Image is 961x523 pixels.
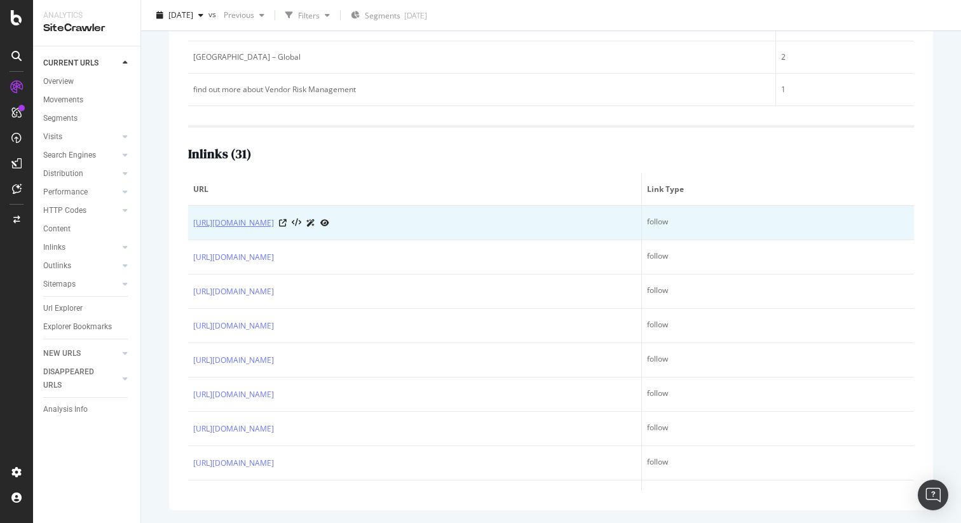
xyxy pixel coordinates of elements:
div: HTTP Codes [43,204,86,217]
button: Filters [280,5,335,25]
a: Performance [43,186,119,199]
a: Url Explorer [43,302,132,315]
button: Previous [219,5,269,25]
a: Segments [43,112,132,125]
div: SiteCrawler [43,21,130,36]
div: Url Explorer [43,302,83,315]
span: Link Type [647,184,906,195]
td: follow [642,343,914,377]
a: Outlinks [43,259,119,273]
div: Overview [43,75,74,88]
td: follow [642,206,914,240]
a: Analysis Info [43,403,132,416]
td: follow [642,275,914,309]
button: View HTML Source [292,219,301,228]
a: Content [43,222,132,236]
div: Open Intercom Messenger [918,480,948,510]
a: [URL][DOMAIN_NAME] [193,217,274,229]
h2: Inlinks ( 31 ) [188,147,251,161]
div: find out more about Vendor Risk Management [193,84,770,95]
a: URL Inspection [320,216,329,229]
a: DISAPPEARED URLS [43,365,119,392]
div: Sitemaps [43,278,76,291]
a: Distribution [43,167,119,180]
td: follow [642,480,914,515]
td: follow [642,377,914,412]
td: follow [642,446,914,480]
a: Explorer Bookmarks [43,320,132,334]
div: Analytics [43,10,130,21]
div: Performance [43,186,88,199]
a: [URL][DOMAIN_NAME] [193,388,274,401]
div: [GEOGRAPHIC_DATA] – Global [193,51,770,63]
span: Segments [365,10,400,21]
div: Filters [298,10,320,20]
div: Analysis Info [43,403,88,416]
a: [URL][DOMAIN_NAME] [193,491,274,504]
div: Explorer Bookmarks [43,320,112,334]
td: follow [642,412,914,446]
div: Visits [43,130,62,144]
div: Content [43,222,71,236]
a: [URL][DOMAIN_NAME] [193,251,274,264]
a: Movements [43,93,132,107]
a: [URL][DOMAIN_NAME] [193,457,274,470]
td: follow [642,240,914,275]
div: Search Engines [43,149,96,162]
div: Outlinks [43,259,71,273]
a: Search Engines [43,149,119,162]
td: follow [642,309,914,343]
a: [URL][DOMAIN_NAME] [193,320,274,332]
a: AI Url Details [306,216,315,229]
a: [URL][DOMAIN_NAME] [193,423,274,435]
div: Inlinks [43,241,65,254]
div: Distribution [43,167,83,180]
a: Visit Online Page [279,219,287,227]
a: [URL][DOMAIN_NAME] [193,285,274,298]
a: Inlinks [43,241,119,254]
a: [URL][DOMAIN_NAME] [193,354,274,367]
div: NEW URLS [43,347,81,360]
div: [DATE] [404,10,427,21]
div: DISAPPEARED URLS [43,365,107,392]
span: URL [193,184,633,195]
a: NEW URLS [43,347,119,360]
div: Segments [43,112,78,125]
span: vs [208,8,219,19]
div: CURRENT URLS [43,57,99,70]
div: 2 [781,51,909,63]
a: Overview [43,75,132,88]
button: [DATE] [151,5,208,25]
a: HTTP Codes [43,204,119,217]
a: Sitemaps [43,278,119,291]
a: Visits [43,130,119,144]
span: 2025 Oct. 3rd [168,10,193,20]
div: Movements [43,93,83,107]
span: Previous [219,10,254,20]
div: 1 [781,84,909,95]
a: CURRENT URLS [43,57,119,70]
button: Segments[DATE] [346,5,432,25]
